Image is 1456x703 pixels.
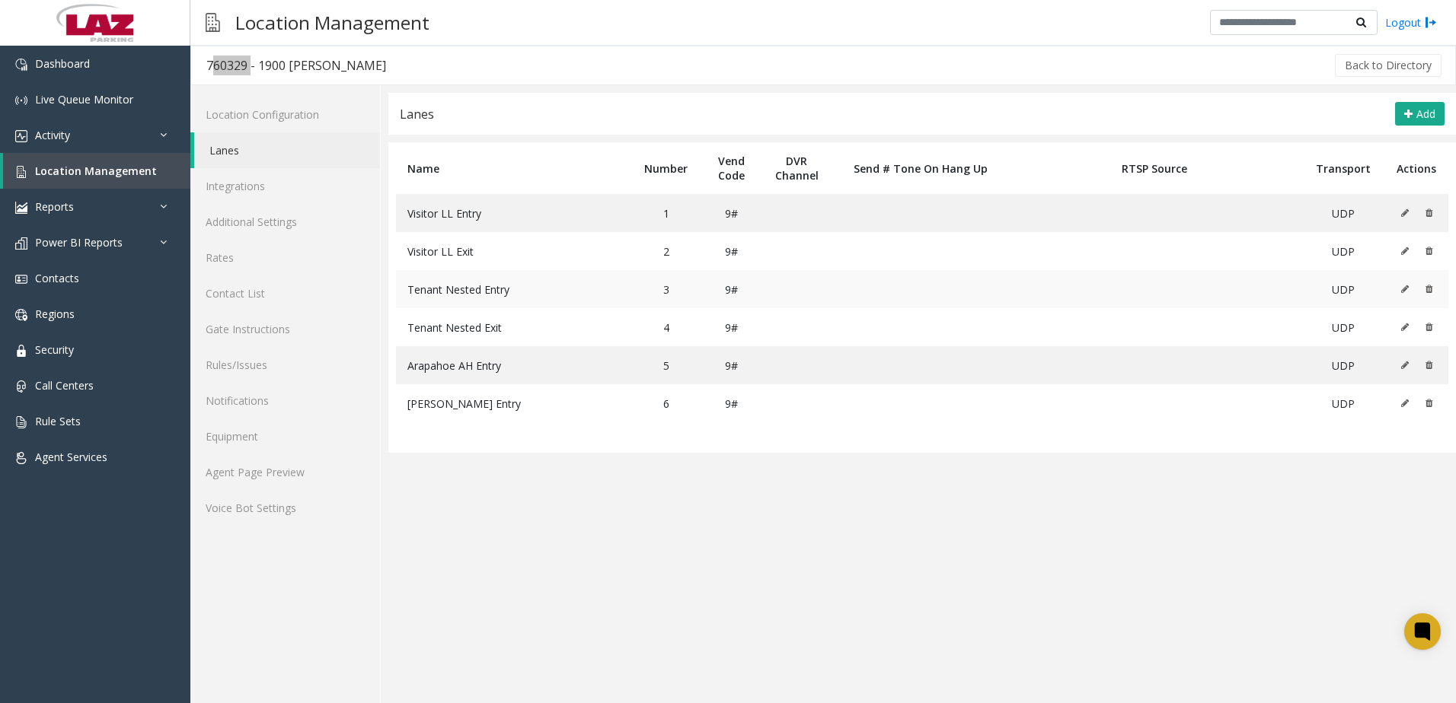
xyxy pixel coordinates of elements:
td: 6 [630,384,702,422]
img: 'icon' [15,94,27,107]
img: 'icon' [15,166,27,178]
span: Add [1416,107,1435,121]
a: Location Management [3,153,190,189]
span: Security [35,342,74,357]
td: 3 [630,270,702,308]
button: Back to Directory [1335,54,1442,77]
img: 'icon' [15,416,27,428]
span: [PERSON_NAME] Entry [407,396,521,411]
th: Transport [1301,142,1385,194]
td: UDP [1301,232,1385,270]
a: Notifications [190,383,380,418]
span: Power BI Reports [35,235,123,250]
th: Actions [1384,142,1448,194]
span: Live Queue Monitor [35,92,133,107]
td: UDP [1301,346,1385,384]
span: Arapahoe AH Entry [407,358,501,373]
a: Lanes [194,132,380,168]
span: Agent Services [35,450,107,464]
a: Agent Page Preview [190,454,380,490]
img: 'icon' [15,309,27,321]
a: Contact List [190,275,380,311]
img: 'icon' [15,380,27,393]
td: 4 [630,308,702,346]
button: Add [1395,102,1445,126]
span: Visitor LL Entry [407,206,481,221]
img: 'icon' [15,452,27,464]
td: 9# [702,232,761,270]
img: logout [1425,14,1437,30]
th: Send # Tone On Hang Up [833,142,1009,194]
div: Lanes [400,104,434,124]
th: DVR Channel [761,142,833,194]
a: Integrations [190,168,380,204]
a: Voice Bot Settings [190,490,380,526]
th: Vend Code [702,142,761,194]
span: Reports [35,199,74,214]
td: 9# [702,270,761,308]
img: 'icon' [15,202,27,214]
img: pageIcon [206,4,220,41]
span: Activity [35,128,70,142]
td: UDP [1301,308,1385,346]
td: 9# [702,346,761,384]
h3: Location Management [228,4,437,41]
td: UDP [1301,384,1385,422]
span: Dashboard [35,56,90,71]
td: 9# [702,308,761,346]
th: RTSP Source [1008,142,1301,194]
span: Regions [35,307,75,321]
a: Gate Instructions [190,311,380,347]
td: UDP [1301,270,1385,308]
span: Location Management [35,164,157,178]
span: Rule Sets [35,414,81,428]
img: 'icon' [15,130,27,142]
th: Name [396,142,630,194]
img: 'icon' [15,59,27,71]
div: 760329 - 1900 [PERSON_NAME] [206,56,386,75]
span: Tenant Nested Entry [407,282,509,297]
img: 'icon' [15,345,27,357]
td: 5 [630,346,702,384]
span: Contacts [35,271,79,285]
a: Logout [1385,14,1437,30]
span: Call Centers [35,378,94,393]
td: 9# [702,384,761,422]
a: Rules/Issues [190,347,380,383]
a: Equipment [190,418,380,454]
span: Tenant Nested Exit [407,320,502,335]
img: 'icon' [15,273,27,285]
td: 9# [702,194,761,232]
a: Additional Settings [190,204,380,240]
td: 2 [630,232,702,270]
a: Rates [190,240,380,275]
span: Visitor LL Exit [407,244,474,259]
img: 'icon' [15,237,27,250]
td: 1 [630,194,702,232]
td: UDP [1301,194,1385,232]
a: Location Configuration [190,97,380,132]
th: Number [630,142,702,194]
